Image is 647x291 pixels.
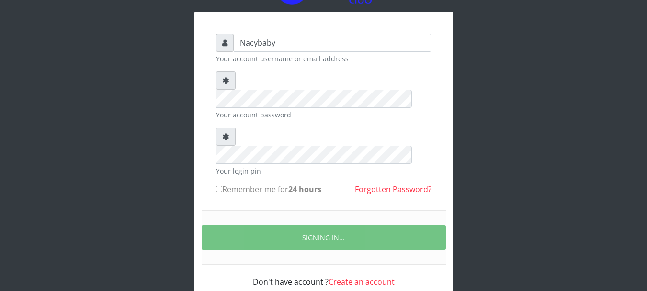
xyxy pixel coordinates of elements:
div: Don't have account ? [216,265,431,288]
label: Remember me for [216,184,321,195]
a: Create an account [329,277,395,287]
b: 24 hours [288,184,321,195]
small: Your login pin [216,166,431,176]
a: Forgotten Password? [355,184,431,195]
input: Remember me for24 hours [216,186,222,192]
small: Your account password [216,110,431,120]
button: SIGNING IN... [202,225,446,250]
input: Username or email address [234,34,431,52]
small: Your account username or email address [216,54,431,64]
